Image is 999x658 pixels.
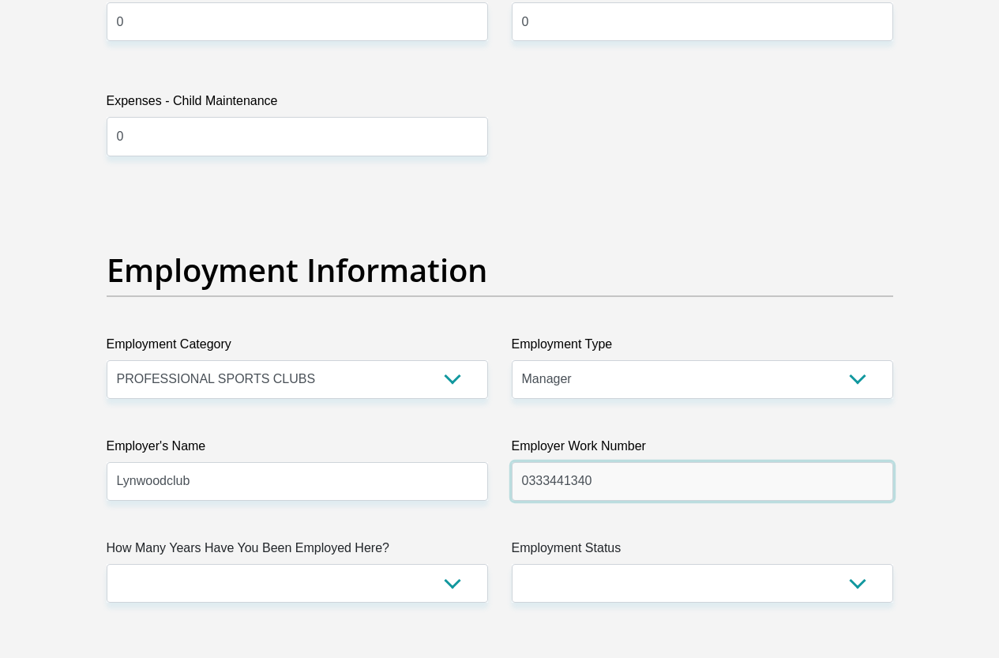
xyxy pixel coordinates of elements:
[107,335,488,360] label: Employment Category
[107,117,488,156] input: Expenses - Child Maintenance
[107,437,488,462] label: Employer's Name
[512,462,893,501] input: Employer Work Number
[512,437,893,462] label: Employer Work Number
[107,92,488,117] label: Expenses - Child Maintenance
[107,462,488,501] input: Employer's Name
[512,539,893,564] label: Employment Status
[107,2,488,41] input: Expenses - Water/Electricity
[107,251,893,289] h2: Employment Information
[512,2,893,41] input: Expenses - Education
[107,539,488,564] label: How Many Years Have You Been Employed Here?
[512,335,893,360] label: Employment Type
